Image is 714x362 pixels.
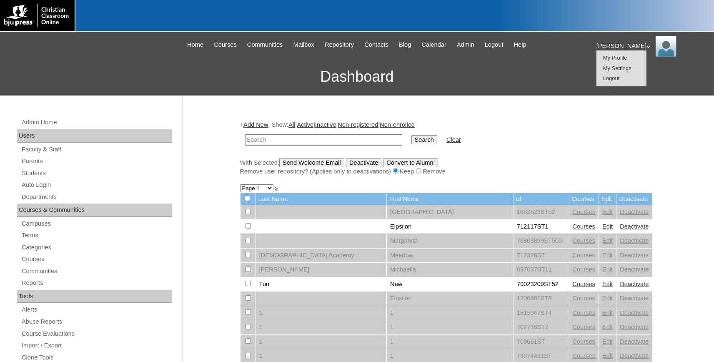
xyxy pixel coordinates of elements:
a: Courses [573,281,596,287]
a: Clear [446,136,461,143]
input: Deactivate [346,158,381,167]
a: Deactivate [620,237,649,244]
span: Blog [399,40,411,50]
a: Edit [602,209,613,215]
a: Deactivate [620,338,649,345]
a: Alerts [21,304,172,315]
a: Communities [243,40,287,50]
td: Courses [569,193,599,205]
a: Edit [602,324,613,330]
td: 1 [387,320,513,334]
span: Courses [214,40,237,50]
td: First Name [387,193,513,205]
span: Repository [325,40,354,50]
a: Deactivate [620,324,649,330]
td: 712328ST [514,249,569,263]
a: Edit [602,352,613,359]
td: 1815947ST4 [514,306,569,320]
td: 1206881ST8 [514,292,569,306]
td: 1 [387,335,513,349]
a: My Settings [603,65,631,71]
input: Search [245,134,402,146]
a: Admin [453,40,479,50]
a: Repository [321,40,358,50]
a: Courses [573,252,596,259]
a: Faculty & Staff [21,144,172,155]
a: Deactivate [620,295,649,302]
a: Deactivate [620,209,649,215]
div: [PERSON_NAME] [596,36,706,57]
td: 709661ST [514,335,569,349]
td: 79023209ST52 [514,277,569,292]
div: + | Show: | | | | [240,121,653,176]
td: Last Name [256,193,387,205]
span: Communities [247,40,283,50]
div: Courses & Communities [17,204,172,217]
a: Blog [395,40,415,50]
a: My Profile [603,55,627,61]
span: Home [187,40,203,50]
a: Edit [602,223,613,230]
a: Campuses [21,219,172,229]
a: Courses [21,254,172,264]
a: Admin Home [21,117,172,128]
a: Non-enrolled [380,121,415,128]
div: Users [17,129,172,143]
td: Deactivate [616,193,652,205]
img: logo-white.png [4,4,70,27]
td: Eipsilon [387,220,513,234]
td: Id [514,193,569,205]
a: » [275,185,278,191]
input: Search [411,135,437,144]
a: Courses [573,295,596,302]
a: Course Evaluations [21,329,172,339]
a: Courses [573,309,596,316]
td: 1 [256,320,387,334]
span: Logout [603,75,620,81]
a: Categories [21,242,172,253]
td: Edit [599,193,616,205]
a: Courses [573,324,596,330]
span: Calendar [422,40,446,50]
a: Terms [21,230,172,241]
a: Reports [21,278,172,288]
a: Contacts [360,40,393,50]
div: With Selected: [240,158,653,176]
a: Parents [21,156,172,166]
td: [PERSON_NAME] [256,263,387,277]
td: 702716ST2 [514,320,569,334]
td: 76803899ST500 [514,234,569,248]
a: Edit [602,295,613,302]
a: Deactivate [620,309,649,316]
td: Meadow [387,249,513,263]
a: Add New [243,121,268,128]
a: Home [183,40,208,50]
div: Remove user repository? (Applies only to deactivations) Keep Remove [240,167,653,176]
a: Deactivate [620,223,649,230]
a: Courses [210,40,241,50]
td: 1 [256,306,387,320]
a: Edit [602,281,613,287]
a: Edit [602,266,613,273]
div: Tools [17,290,172,303]
td: Tun [256,277,387,292]
td: . [256,292,387,306]
a: Non-registered [338,121,378,128]
a: Courses [573,352,596,359]
td: 1 [387,306,513,320]
a: Mailbox [289,40,319,50]
a: Deactivate [620,266,649,273]
a: Edit [602,338,613,345]
td: Naw [387,277,513,292]
span: Contacts [364,40,388,50]
a: Inactive [315,121,336,128]
a: Deactivate [620,352,649,359]
td: Michaella [387,263,513,277]
span: Help [514,40,526,50]
span: Logout [485,40,504,50]
a: Communities [21,266,172,277]
a: Abuse Reports [21,317,172,327]
a: Courses [573,209,596,215]
a: Courses [573,338,596,345]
